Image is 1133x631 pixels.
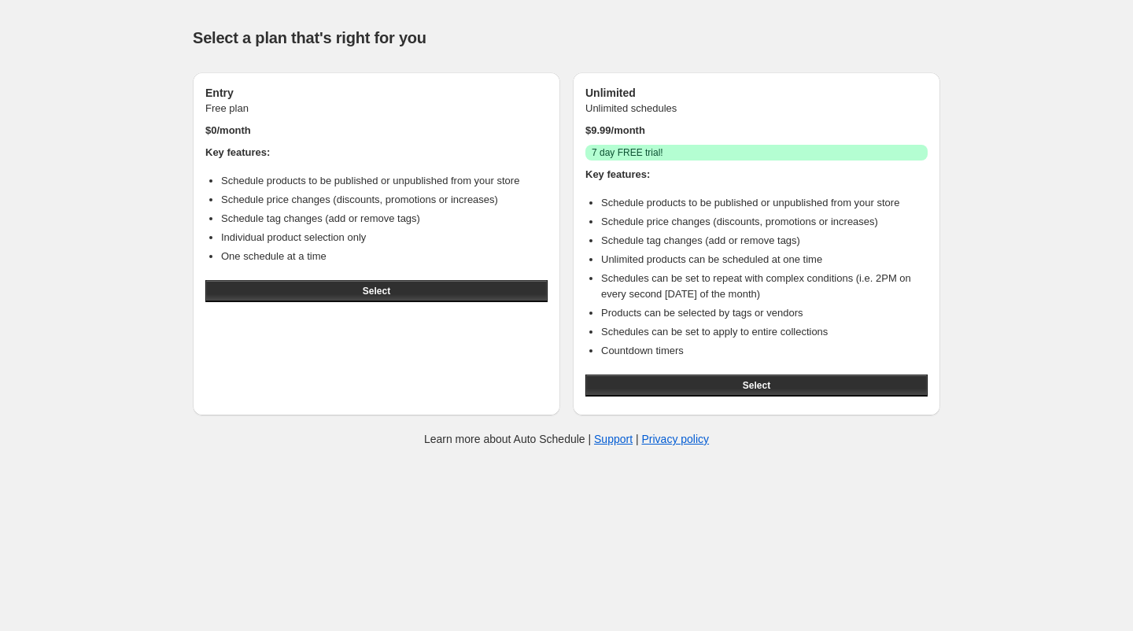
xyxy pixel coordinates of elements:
li: Schedule price changes (discounts, promotions or increases) [601,214,928,230]
button: Select [585,375,928,397]
li: Schedules can be set to apply to entire collections [601,324,928,340]
li: Countdown timers [601,343,928,359]
li: Individual product selection only [221,230,548,245]
li: Unlimited products can be scheduled at one time [601,252,928,268]
p: Learn more about Auto Schedule | | [424,431,709,447]
h4: Key features: [585,167,928,183]
span: Select [743,379,770,392]
li: Schedule products to be published or unpublished from your store [601,195,928,211]
li: Schedules can be set to repeat with complex conditions (i.e. 2PM on every second [DATE] of the mo... [601,271,928,302]
span: Select [363,285,390,297]
li: Products can be selected by tags or vendors [601,305,928,321]
h3: Unlimited [585,85,928,101]
p: $ 0 /month [205,123,548,138]
li: Schedule price changes (discounts, promotions or increases) [221,192,548,208]
span: 7 day FREE trial! [592,146,663,159]
p: $ 9.99 /month [585,123,928,138]
h1: Select a plan that's right for you [193,28,940,47]
li: Schedule tag changes (add or remove tags) [221,211,548,227]
a: Support [594,433,633,445]
p: Free plan [205,101,548,116]
h4: Key features: [205,145,548,161]
li: Schedule products to be published or unpublished from your store [221,173,548,189]
li: Schedule tag changes (add or remove tags) [601,233,928,249]
a: Privacy policy [642,433,710,445]
h3: Entry [205,85,548,101]
button: Select [205,280,548,302]
li: One schedule at a time [221,249,548,264]
p: Unlimited schedules [585,101,928,116]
